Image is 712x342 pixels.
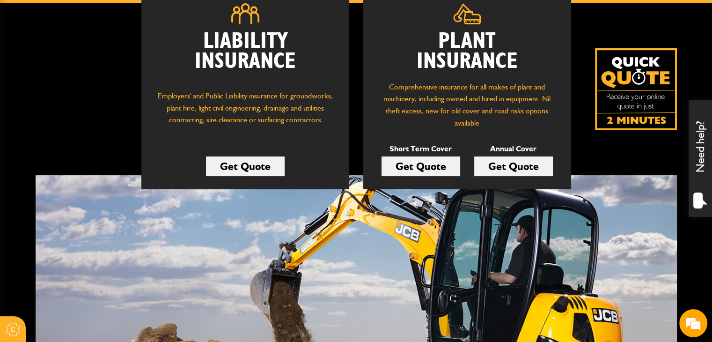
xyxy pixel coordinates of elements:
a: Get Quote [474,156,553,176]
a: Get Quote [206,156,285,176]
h2: Plant Insurance [377,31,557,72]
p: Annual Cover [474,143,553,155]
p: Comprehensive insurance for all makes of plant and machinery, including owned and hired in equipm... [377,81,557,129]
h2: Liability Insurance [155,31,335,81]
img: Quick Quote [595,48,677,130]
a: Get your insurance quote isn just 2-minutes [595,48,677,130]
a: Get Quote [382,156,460,176]
p: Employers' and Public Liability insurance for groundworks, plant hire, light civil engineering, d... [155,90,335,135]
p: Short Term Cover [382,143,460,155]
div: Need help? [689,100,712,217]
